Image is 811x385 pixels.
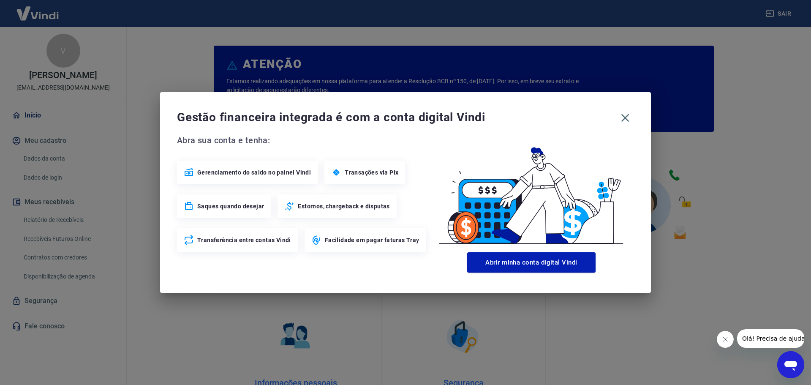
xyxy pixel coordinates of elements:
[325,236,419,244] span: Facilidade em pagar faturas Tray
[345,168,398,177] span: Transações via Pix
[197,236,291,244] span: Transferência entre contas Vindi
[298,202,389,210] span: Estornos, chargeback e disputas
[717,331,734,348] iframe: Fechar mensagem
[5,6,71,13] span: Olá! Precisa de ajuda?
[429,134,634,249] img: Good Billing
[737,329,804,348] iframe: Mensagem da empresa
[777,351,804,378] iframe: Botão para abrir a janela de mensagens
[197,168,311,177] span: Gerenciamento do saldo no painel Vindi
[177,134,429,147] span: Abra sua conta e tenha:
[197,202,264,210] span: Saques quando desejar
[177,109,616,126] span: Gestão financeira integrada é com a conta digital Vindi
[467,252,596,273] button: Abrir minha conta digital Vindi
